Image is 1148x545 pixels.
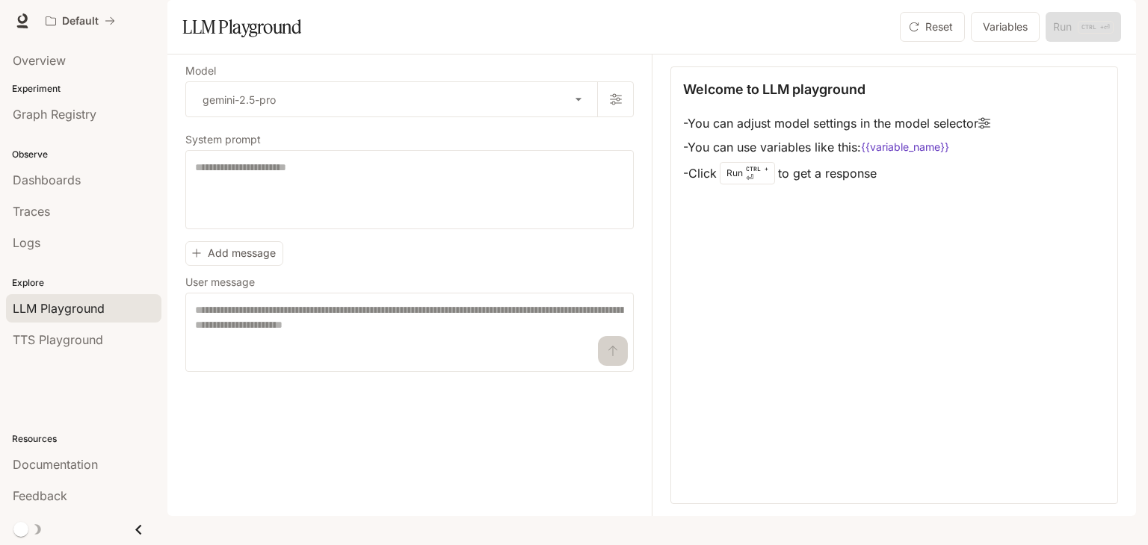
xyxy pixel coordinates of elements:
p: System prompt [185,134,261,145]
div: gemini-2.5-pro [186,82,597,116]
p: Welcome to LLM playground [683,79,865,99]
p: gemini-2.5-pro [203,92,276,108]
div: Run [720,162,775,184]
button: All workspaces [39,6,122,36]
p: User message [185,277,255,287]
button: Reset [900,12,965,42]
h1: LLM Playground [182,12,301,42]
p: Default [62,15,99,28]
p: Model [185,66,216,76]
button: Add message [185,241,283,266]
button: Variables [971,12,1040,42]
p: CTRL + [746,164,768,173]
li: - You can adjust model settings in the model selector [683,111,990,135]
li: - Click to get a response [683,159,990,187]
p: ⏎ [746,164,768,182]
li: - You can use variables like this: [683,135,990,159]
code: {{variable_name}} [861,140,949,155]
